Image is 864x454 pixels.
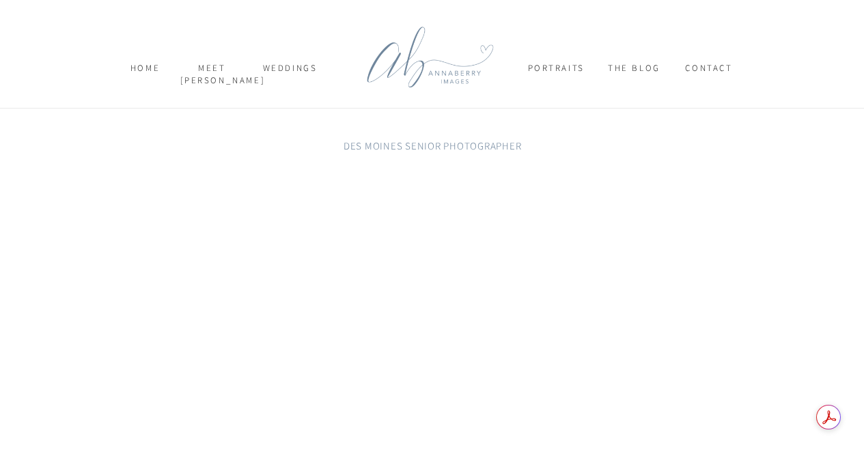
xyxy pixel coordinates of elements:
[528,62,584,86] a: Portraits
[122,62,169,86] a: home
[600,62,669,86] a: THE BLOG
[675,62,743,86] a: CONTACT
[298,139,567,161] h1: Des Moines Senior photographer
[257,62,324,86] a: weddings
[180,62,245,86] a: meet [PERSON_NAME]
